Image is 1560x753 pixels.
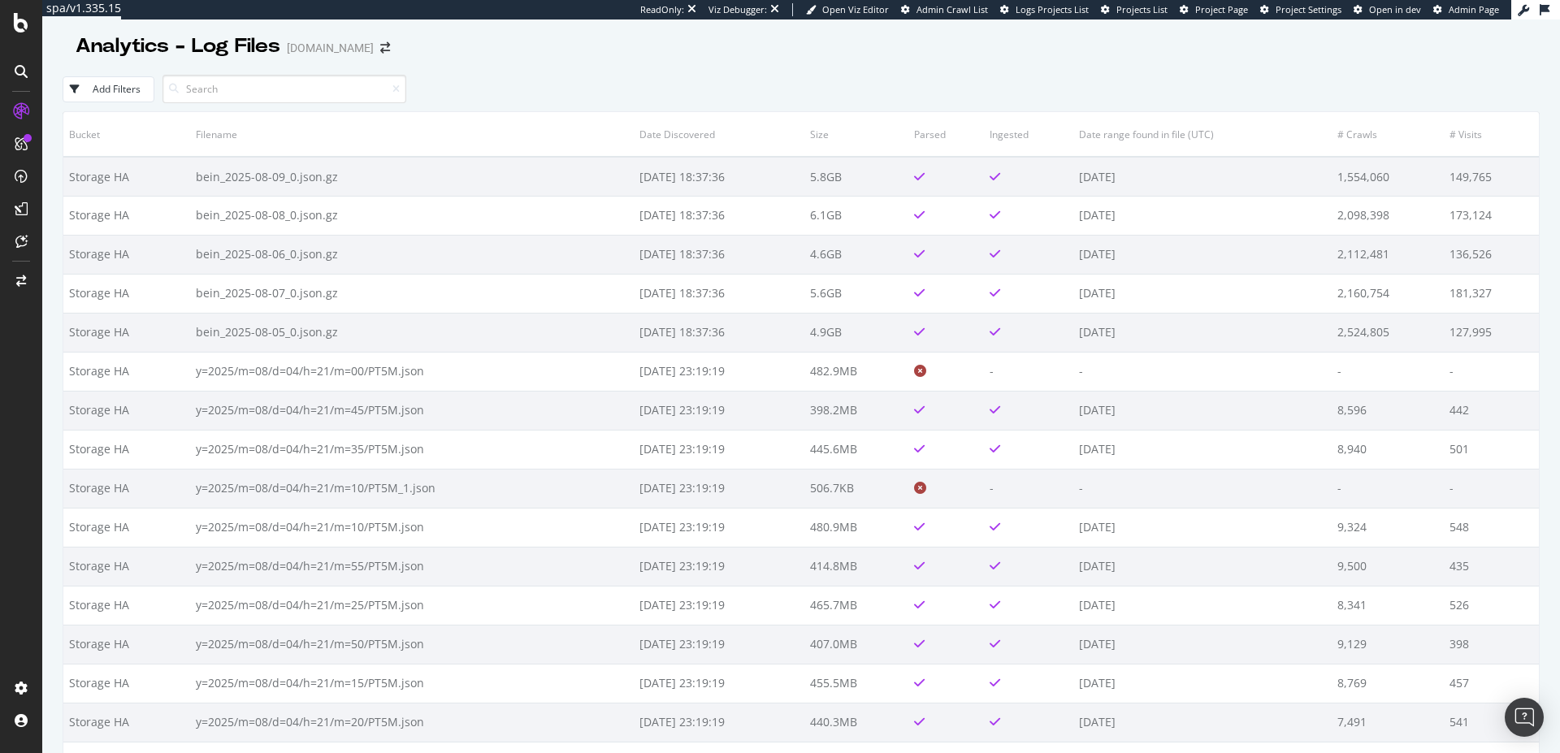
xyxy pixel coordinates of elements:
[804,625,908,664] td: 407.0MB
[63,313,190,352] td: Storage HA
[634,157,804,196] td: [DATE] 18:37:36
[190,112,634,157] th: Filename
[190,352,634,391] td: y=2025/m=08/d=04/h=21/m=00/PT5M.json
[63,235,190,274] td: Storage HA
[916,3,988,15] span: Admin Crawl List
[634,112,804,157] th: Date Discovered
[1073,703,1332,742] td: [DATE]
[76,32,280,60] div: Analytics - Log Files
[908,112,985,157] th: Parsed
[1073,352,1332,391] td: -
[984,469,1073,508] td: -
[1073,274,1332,313] td: [DATE]
[93,82,141,96] div: Add Filters
[1073,430,1332,469] td: [DATE]
[634,664,804,703] td: [DATE] 23:19:19
[1332,430,1444,469] td: 8,940
[708,3,767,16] div: Viz Debugger:
[1332,313,1444,352] td: 2,524,805
[1332,391,1444,430] td: 8,596
[1444,664,1539,703] td: 457
[634,703,804,742] td: [DATE] 23:19:19
[1116,3,1168,15] span: Projects List
[190,547,634,586] td: y=2025/m=08/d=04/h=21/m=55/PT5M.json
[1073,586,1332,625] td: [DATE]
[162,75,406,103] input: Search
[63,157,190,196] td: Storage HA
[804,391,908,430] td: 398.2MB
[1332,508,1444,547] td: 9,324
[1444,313,1539,352] td: 127,995
[1073,625,1332,664] td: [DATE]
[287,40,374,56] div: [DOMAIN_NAME]
[804,703,908,742] td: 440.3MB
[1444,547,1539,586] td: 435
[63,430,190,469] td: Storage HA
[1000,3,1089,16] a: Logs Projects List
[804,547,908,586] td: 414.8MB
[63,547,190,586] td: Storage HA
[1332,235,1444,274] td: 2,112,481
[1276,3,1341,15] span: Project Settings
[1260,3,1341,16] a: Project Settings
[634,430,804,469] td: [DATE] 23:19:19
[190,430,634,469] td: y=2025/m=08/d=04/h=21/m=35/PT5M.json
[1073,664,1332,703] td: [DATE]
[1332,274,1444,313] td: 2,160,754
[1444,586,1539,625] td: 526
[634,352,804,391] td: [DATE] 23:19:19
[190,235,634,274] td: bein_2025-08-06_0.json.gz
[634,625,804,664] td: [DATE] 23:19:19
[190,625,634,664] td: y=2025/m=08/d=04/h=21/m=50/PT5M.json
[1449,3,1499,15] span: Admin Page
[1332,664,1444,703] td: 8,769
[1073,196,1332,235] td: [DATE]
[63,274,190,313] td: Storage HA
[1505,698,1544,737] div: Open Intercom Messenger
[1332,196,1444,235] td: 2,098,398
[63,352,190,391] td: Storage HA
[190,274,634,313] td: bein_2025-08-07_0.json.gz
[63,586,190,625] td: Storage HA
[380,42,390,54] div: arrow-right-arrow-left
[63,112,190,157] th: Bucket
[1444,469,1539,508] td: -
[63,469,190,508] td: Storage HA
[1073,469,1332,508] td: -
[1073,112,1332,157] th: Date range found in file (UTC)
[190,196,634,235] td: bein_2025-08-08_0.json.gz
[804,664,908,703] td: 455.5MB
[1444,157,1539,196] td: 149,765
[1073,157,1332,196] td: [DATE]
[804,196,908,235] td: 6.1GB
[1444,508,1539,547] td: 548
[804,313,908,352] td: 4.9GB
[634,313,804,352] td: [DATE] 18:37:36
[1332,352,1444,391] td: -
[806,3,889,16] a: Open Viz Editor
[1195,3,1248,15] span: Project Page
[1332,703,1444,742] td: 7,491
[984,112,1073,157] th: Ingested
[1444,274,1539,313] td: 181,327
[190,469,634,508] td: y=2025/m=08/d=04/h=21/m=10/PT5M_1.json
[190,391,634,430] td: y=2025/m=08/d=04/h=21/m=45/PT5M.json
[1433,3,1499,16] a: Admin Page
[190,508,634,547] td: y=2025/m=08/d=04/h=21/m=10/PT5M.json
[804,157,908,196] td: 5.8GB
[1444,391,1539,430] td: 442
[634,586,804,625] td: [DATE] 23:19:19
[804,508,908,547] td: 480.9MB
[1369,3,1421,15] span: Open in dev
[63,391,190,430] td: Storage HA
[634,508,804,547] td: [DATE] 23:19:19
[634,391,804,430] td: [DATE] 23:19:19
[1444,235,1539,274] td: 136,526
[804,274,908,313] td: 5.6GB
[804,235,908,274] td: 4.6GB
[1444,196,1539,235] td: 173,124
[1354,3,1421,16] a: Open in dev
[1332,547,1444,586] td: 9,500
[1073,391,1332,430] td: [DATE]
[63,703,190,742] td: Storage HA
